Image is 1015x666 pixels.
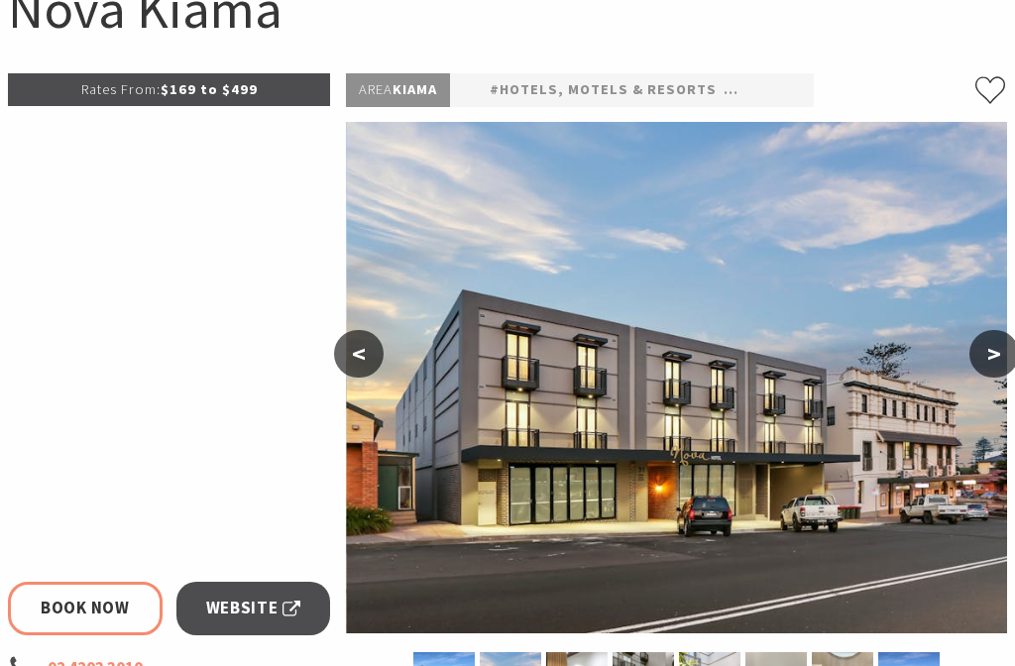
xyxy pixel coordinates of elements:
span: Rates From: [81,80,161,98]
button: < [334,330,384,378]
span: Website [206,595,301,621]
a: Book Now [8,582,163,634]
img: Exterior [346,122,1007,633]
a: Website [176,582,331,634]
p: Kiama [346,73,450,107]
a: #Self Contained [724,78,857,102]
a: #Hotels, Motels & Resorts [490,78,717,102]
p: $169 to $499 [8,73,330,106]
span: Area [359,80,393,98]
